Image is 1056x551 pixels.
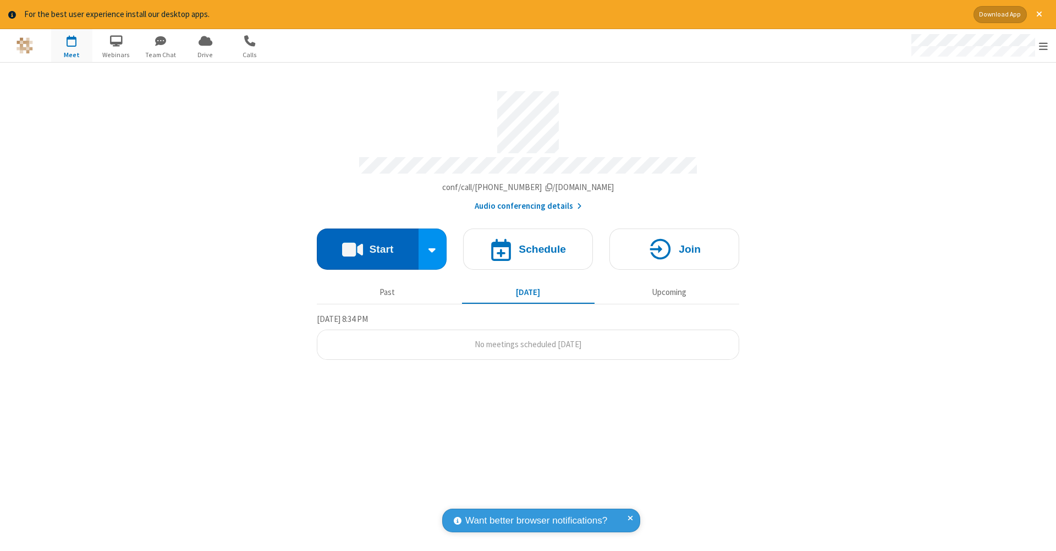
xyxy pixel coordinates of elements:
button: Join [609,229,739,270]
span: [DATE] 8:34 PM [317,314,368,324]
button: Upcoming [603,282,735,303]
span: Copy my meeting room link [442,182,614,192]
span: Drive [185,50,226,60]
h4: Start [369,244,393,254]
button: Download App [974,6,1027,23]
button: Past [321,282,454,303]
div: Start conference options [419,229,447,270]
div: For the best user experience install our desktop apps. [24,8,965,21]
span: No meetings scheduled [DATE] [475,339,581,349]
button: Start [317,229,419,270]
h4: Schedule [519,244,566,254]
button: Schedule [463,229,593,270]
div: Open menu [901,29,1056,62]
button: Copy my meeting room linkCopy my meeting room link [442,181,614,194]
h4: Join [679,244,701,254]
img: QA Selenium DO NOT DELETE OR CHANGE [16,37,33,54]
span: Want better browser notifications? [465,514,607,528]
span: Team Chat [140,50,182,60]
span: Meet [51,50,92,60]
section: Today's Meetings [317,313,739,360]
section: Account details [317,83,739,212]
button: Logo [4,29,45,62]
button: Close alert [1031,6,1048,23]
button: [DATE] [462,282,595,303]
span: Calls [229,50,271,60]
button: Audio conferencing details [475,200,582,213]
span: Webinars [96,50,137,60]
